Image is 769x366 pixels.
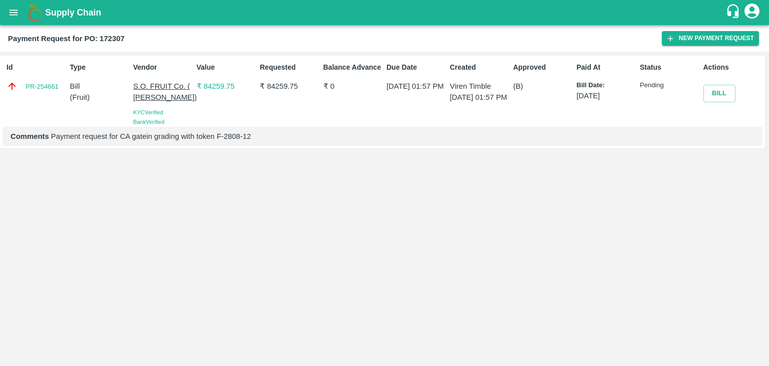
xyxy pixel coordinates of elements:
[8,35,125,43] b: Payment Request for PO: 172307
[640,62,699,73] p: Status
[513,81,572,92] p: (B)
[577,81,636,90] p: Bill Date:
[323,81,382,92] p: ₹ 0
[743,2,761,23] div: account of current user
[133,81,192,103] p: S.O. FRUIT Co. ( [PERSON_NAME])
[25,3,45,23] img: logo
[26,82,59,92] a: PR-254661
[387,62,446,73] p: Due Date
[260,81,319,92] p: ₹ 84259.75
[133,109,163,115] span: KYC Verified
[11,132,49,140] b: Comments
[662,31,759,46] button: New Payment Request
[450,62,509,73] p: Created
[387,81,446,92] p: [DATE] 01:57 PM
[513,62,572,73] p: Approved
[70,81,129,92] p: Bill
[197,62,256,73] p: Value
[323,62,382,73] p: Balance Advance
[133,62,192,73] p: Vendor
[70,92,129,103] p: ( Fruit )
[725,4,743,22] div: customer-support
[197,81,256,92] p: ₹ 84259.75
[133,119,164,125] span: Bank Verified
[450,81,509,92] p: Viren Timble
[45,8,101,18] b: Supply Chain
[2,1,25,24] button: open drawer
[703,62,762,73] p: Actions
[260,62,319,73] p: Requested
[577,90,636,101] p: [DATE]
[450,92,509,103] p: [DATE] 01:57 PM
[640,81,699,90] p: Pending
[577,62,636,73] p: Paid At
[70,62,129,73] p: Type
[7,62,66,73] p: Id
[703,85,735,102] button: Bill
[11,131,754,142] p: Payment request for CA gatein grading with token F-2808-12
[45,6,725,20] a: Supply Chain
